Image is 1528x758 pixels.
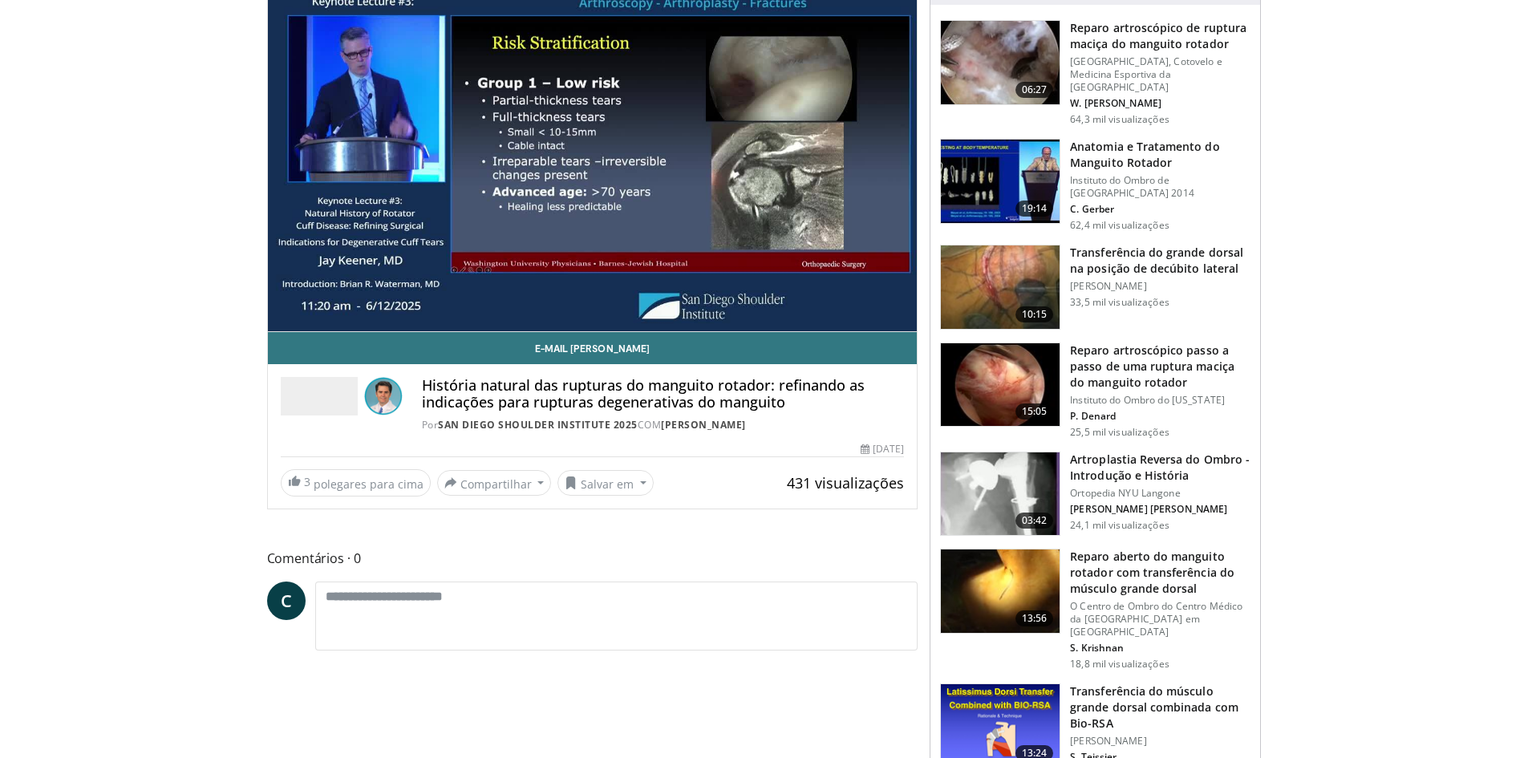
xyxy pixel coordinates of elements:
[661,418,746,432] a: [PERSON_NAME]
[267,582,306,620] a: C
[267,549,344,567] font: Comentários
[422,418,439,432] font: Por
[1070,486,1181,500] font: Ortopedia NYU Langone
[1070,518,1169,532] font: 24,1 mil visualizações
[364,377,403,415] img: Avatar
[1070,425,1169,439] font: 25,5 mil visualizações
[535,343,650,354] font: E-mail [PERSON_NAME]
[1070,657,1169,671] font: 18,8 mil visualizações
[1070,202,1114,216] font: C. Gerber
[1070,683,1238,731] font: Transferência do músculo grande dorsal combinada com Bio-RSA
[1070,409,1116,423] font: P. Denard
[787,473,904,492] font: 431 visualizações
[1022,611,1048,625] font: 13:56
[304,474,310,489] font: 3
[1070,218,1169,232] font: 62,4 mil visualizações
[1070,20,1246,51] font: Reparo artroscópico de ruptura maciça do manguito rotador
[1070,452,1250,483] font: Artroplastia Reversa do Ombro - Introdução e História
[1022,513,1048,527] font: 03:42
[1070,502,1227,516] font: [PERSON_NAME] [PERSON_NAME]
[941,21,1060,104] img: 281021_0002_1.png.150x105_q85_crop-smart_upscale.jpg
[1070,641,1124,655] font: S. Krishnan
[460,476,532,491] font: Compartilhar
[354,549,361,567] font: 0
[1070,139,1219,170] font: Anatomia e Tratamento do Manguito Rotador
[638,418,662,432] font: COM
[940,343,1250,439] a: 15:05 Reparo artroscópico passo a passo de uma ruptura maciça do manguito rotador Instituto do Om...
[1022,201,1048,215] font: 19:14
[314,476,424,492] font: polegares para cima
[940,245,1250,330] a: 10:15 Transferência do grande dorsal na posição de decúbito lateral [PERSON_NAME] 33,5 mil visual...
[1022,307,1048,321] font: 10:15
[281,589,292,612] font: C
[1022,83,1048,96] font: 06:27
[437,470,552,496] button: Compartilhar
[941,140,1060,223] img: 58008271-3059-4eea-87a5-8726eb53a503.150x105_q85_crop-smart_upscale.jpg
[941,245,1060,329] img: 38501_0000_3.png.150x105_q85_crop-smart_upscale.jpg
[941,452,1060,536] img: zucker_4.png.150x105_q85_crop-smart_upscale.jpg
[940,139,1250,232] a: 19:14 Anatomia e Tratamento do Manguito Rotador Instituto do Ombro de [GEOGRAPHIC_DATA] 2014 C. G...
[941,343,1060,427] img: 7cd5bdb9-3b5e-40f2-a8f4-702d57719c06.150x105_q85_crop-smart_upscale.jpg
[1070,393,1225,407] font: Instituto do Ombro do [US_STATE]
[1070,343,1234,390] font: Reparo artroscópico passo a passo de uma ruptura maciça do manguito rotador
[281,469,431,497] a: 3 polegares para cima
[281,377,358,415] img: Instituto do Ombro de San Diego 2025
[1070,599,1242,638] font: O Centro de Ombro do Centro Médico da [GEOGRAPHIC_DATA] em [GEOGRAPHIC_DATA]
[1070,279,1147,293] font: [PERSON_NAME]
[1070,549,1234,596] font: Reparo aberto do manguito rotador com transferência do músculo grande dorsal
[1022,404,1048,418] font: 15:05
[873,442,904,456] font: [DATE]
[1070,112,1169,126] font: 64,3 mil visualizações
[1070,173,1194,200] font: Instituto do Ombro de [GEOGRAPHIC_DATA] 2014
[557,470,654,496] button: Salvar em
[1070,295,1169,309] font: 33,5 mil visualizações
[940,452,1250,537] a: 03:42 Artroplastia Reversa do Ombro - Introdução e História Ortopedia NYU Langone [PERSON_NAME] [...
[1070,245,1243,276] font: Transferência do grande dorsal na posição de decúbito lateral
[1070,734,1147,748] font: [PERSON_NAME]
[1070,55,1222,94] font: [GEOGRAPHIC_DATA], Cotovelo e Medicina Esportiva da [GEOGRAPHIC_DATA]
[438,418,638,432] a: San Diego Shoulder Institute 2025
[422,375,865,412] font: História natural das rupturas do manguito rotador: refinando as indicações para rupturas degenera...
[268,332,918,364] a: E-mail [PERSON_NAME]
[941,549,1060,633] img: 38772_0000_3.png.150x105_q85_crop-smart_upscale.jpg
[1070,96,1161,110] font: W. [PERSON_NAME]
[940,20,1250,126] a: 06:27 Reparo artroscópico de ruptura maciça do manguito rotador [GEOGRAPHIC_DATA], Cotovelo e Med...
[581,476,634,491] font: Salvar em
[940,549,1250,671] a: 13:56 Reparo aberto do manguito rotador com transferência do músculo grande dorsal O Centro de Om...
